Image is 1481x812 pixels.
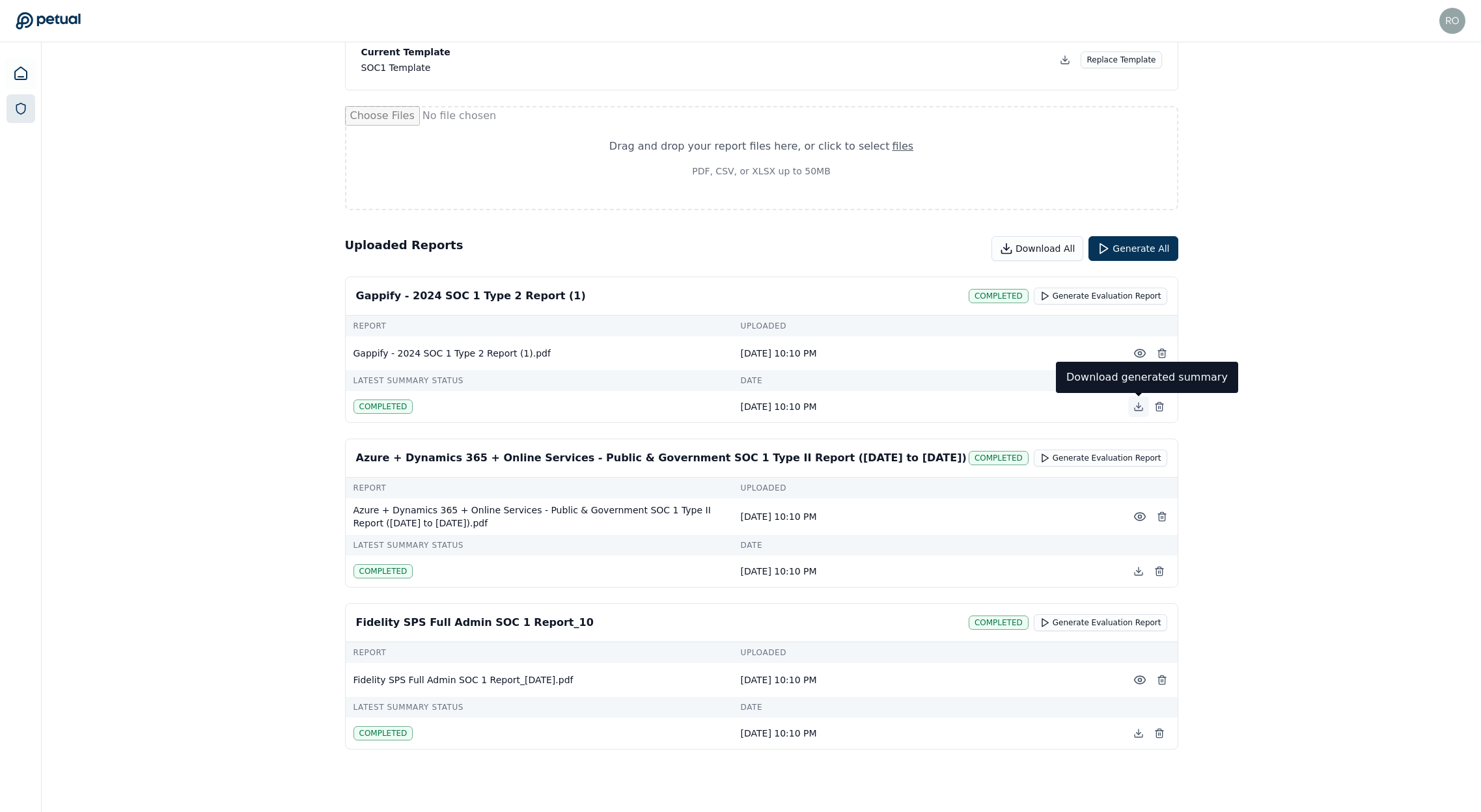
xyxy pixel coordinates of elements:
[733,478,1120,498] td: Uploaded
[733,336,1120,370] td: [DATE] 10:10 PM
[353,564,413,578] div: Completed
[346,498,733,535] td: Azure + Dynamics 365 + Online Services - Public & Government SOC 1 Type II Report ([DATE] to [DAT...
[361,61,450,74] div: SOC1 Template
[346,642,733,663] td: Report
[1081,51,1161,68] button: Replace Template
[346,535,733,556] td: Latest Summary Status
[361,46,450,59] p: Current Template
[1056,362,1238,393] div: Download generated summary
[733,370,1120,391] td: Date
[346,336,733,370] td: Gappify - 2024 SOC 1 Type 2 Report (1).pdf
[733,663,1120,697] td: [DATE] 10:10 PM
[1034,288,1167,304] button: Generate Evaluation Report
[1055,49,1075,70] button: Download Template
[1149,723,1170,744] button: Delete generated summary
[346,697,733,718] td: Latest Summary Status
[1128,723,1149,744] button: Download generated summary
[1034,450,1167,467] button: Generate Evaluation Report
[733,316,1120,336] td: Uploaded
[346,478,733,498] td: Report
[991,236,1083,261] button: Download All
[7,94,35,123] a: SOC 1 Reports
[1152,342,1172,365] button: Delete report
[1128,561,1149,582] button: Download generated summary
[1128,668,1152,692] button: Preview File (hover for quick preview, click for full view)
[346,370,733,391] td: Latest Summary Status
[346,316,733,336] td: Report
[356,288,586,304] div: Gappify - 2024 SOC 1 Type 2 Report (1)
[356,615,594,630] div: Fidelity SPS Full Admin SOC 1 Report_10
[969,289,1029,303] div: Completed
[733,391,1120,422] td: [DATE] 10:10 PM
[378,139,1146,154] div: Drag and drop your report files here , or click to select
[1149,561,1170,582] button: Delete generated summary
[969,451,1029,465] div: Completed
[1128,396,1149,417] button: Download generated summary
[16,12,81,30] a: Go to Dashboard
[1439,8,1465,34] img: roberto+snowflake@petual.ai
[892,139,913,154] div: files
[353,399,413,414] div: Completed
[1128,342,1152,365] button: Preview File (hover for quick preview, click for full view)
[1128,505,1152,528] button: Preview File (hover for quick preview, click for full view)
[1152,505,1172,528] button: Delete report
[356,450,967,466] div: Azure + Dynamics 365 + Online Services - Public & Government SOC 1 Type II Report ([DATE] to [DATE])
[345,236,464,261] h2: Uploaded Reports
[733,556,1120,587] td: [DATE] 10:10 PM
[346,663,733,697] td: Fidelity SPS Full Admin SOC 1 Report_[DATE].pdf
[5,58,36,89] a: Dashboard
[969,616,1029,630] div: Completed
[378,165,1146,178] p: PDF, CSV, or XLSX up to 50MB
[733,498,1120,535] td: [DATE] 10:10 PM
[733,535,1120,556] td: Date
[1149,396,1170,417] button: Delete generated summary
[353,726,413,740] div: Completed
[733,697,1120,718] td: Date
[733,718,1120,749] td: [DATE] 10:10 PM
[1088,236,1178,261] button: Generate All
[1152,668,1172,692] button: Delete report
[1034,614,1167,631] button: Generate Evaluation Report
[733,642,1120,663] td: Uploaded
